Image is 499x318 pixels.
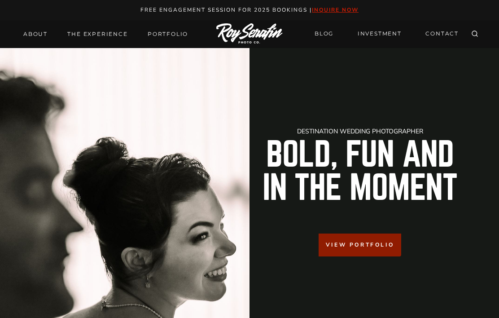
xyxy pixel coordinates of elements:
img: Logo of Roy Serafin Photo Co., featuring stylized text in white on a light background, representi... [216,23,283,44]
h2: Bold, Fun And in the Moment [257,138,463,205]
a: BLOG [309,26,339,42]
nav: Primary Navigation [18,28,193,40]
p: Free engagement session for 2025 Bookings | [10,5,490,15]
a: About [18,28,53,40]
h1: Destination Wedding Photographer [257,128,463,135]
a: View Portfolio [319,234,401,256]
a: INVESTMENT [352,26,407,42]
a: THE EXPERIENCE [62,28,133,40]
span: View Portfolio [326,241,394,249]
a: Portfolio [142,28,193,40]
a: CONTACT [420,26,464,42]
nav: Secondary Navigation [309,26,464,42]
button: View Search Form [468,28,481,40]
a: inquire now [312,6,359,13]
